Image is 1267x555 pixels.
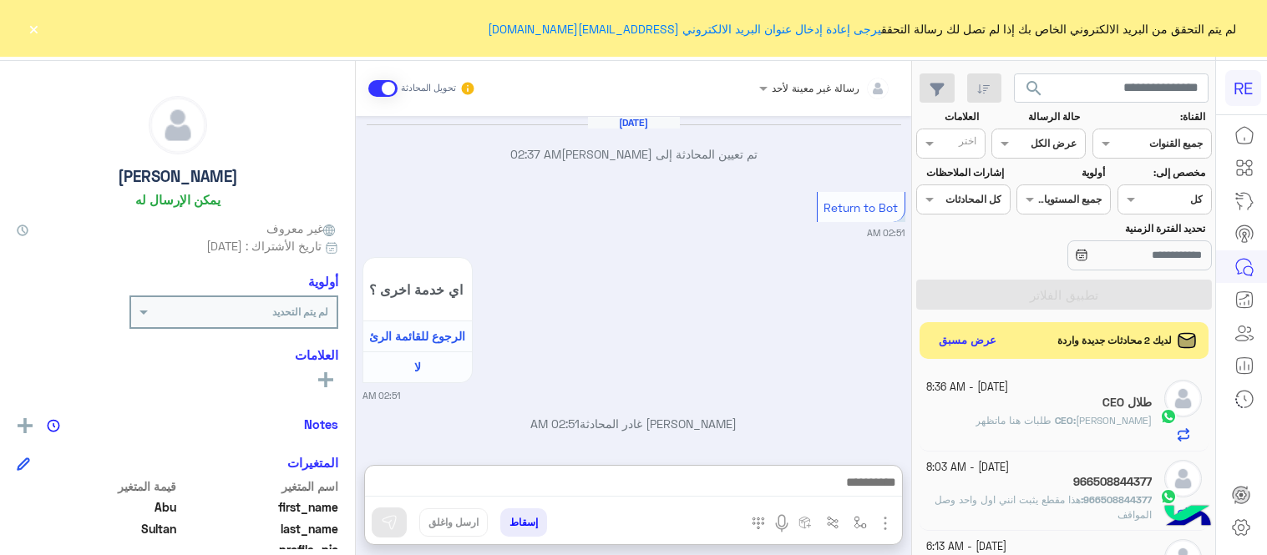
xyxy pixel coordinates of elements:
[362,389,401,402] small: 02:51 AM
[1024,78,1044,98] span: search
[918,165,1004,180] label: إشارات الملاحظات
[150,97,206,154] img: defaultAdmin.png
[1055,414,1076,426] b: :
[1073,475,1152,489] h5: 966508844377
[369,329,465,343] span: الرجوع للقائمة الرئ
[17,477,176,495] span: قيمة المتغير
[976,414,1152,426] span: مايجي طلبات هنا ماتظهر
[362,145,905,163] p: تم تعيين المحادثة إلى [PERSON_NAME]
[772,513,792,533] img: send voice note
[488,20,1236,38] span: لم يتم التحقق من البريد الالكتروني الخاص بك إذا لم تصل لك رسالة التحقق
[916,280,1212,310] button: تطبيق الفلاتر
[1164,460,1202,497] img: defaultAdmin.png
[17,498,176,516] span: Abu
[1160,488,1177,505] img: WhatsApp
[25,20,42,37] button: ×
[1164,380,1202,417] img: defaultAdmin.png
[266,219,338,237] span: غير معروف
[926,380,1008,396] small: [DATE] - 8:36 AM
[935,493,1152,521] span: هذا مقطع يثبت انني اول واحد وصل المواقف
[488,22,881,36] a: يرجى إعادة إدخال عنوان البريد الالكتروني [EMAIL_ADDRESS][DOMAIN_NAME]
[17,520,176,537] span: Sultan
[530,416,580,431] span: 02:51 AM
[135,192,220,207] h6: يمكن الإرسال له
[932,329,1004,353] button: عرض مسبق
[118,167,238,186] h5: [PERSON_NAME]
[419,508,488,537] button: ارسل واغلق
[752,517,765,530] img: make a call
[272,305,328,318] b: لم يتم التحديد
[926,460,1009,476] small: [DATE] - 8:03 AM
[875,513,895,533] img: send attachment
[588,117,680,129] h6: [DATE]
[798,516,812,529] img: create order
[867,226,905,240] small: 02:51 AM
[854,516,867,529] img: select flow
[1081,493,1152,506] b: :
[792,508,819,536] button: create order
[1019,165,1105,180] label: أولوية
[1057,333,1172,348] span: لديك 2 محادثات جديدة واردة
[47,419,60,432] img: notes
[401,82,456,95] small: تحويل المحادثة
[1083,493,1152,506] span: 966508844377
[287,455,338,470] h6: المتغيرات
[180,477,339,495] span: اسم المتغير
[500,508,547,537] button: إسقاط
[847,508,874,536] button: select flow
[1055,414,1073,426] span: CEO
[1119,165,1205,180] label: مخصص إلى:
[381,514,398,531] img: send message
[826,516,839,529] img: Trigger scenario
[206,237,322,255] span: تاريخ الأشتراك : [DATE]
[1094,109,1205,124] label: القناة:
[304,416,338,431] h6: Notes
[18,418,33,433] img: add
[1225,70,1261,106] div: RE
[1014,73,1055,109] button: search
[819,508,847,536] button: Trigger scenario
[17,347,338,362] h6: العلامات
[180,520,339,537] span: last_name
[959,134,979,153] div: اختر
[369,281,466,297] span: اي خدمة اخرى ؟
[362,415,905,432] p: [PERSON_NAME] غادر المحادثة
[918,109,979,124] label: العلامات
[510,147,561,161] span: 02:37 AM
[926,539,1006,555] small: [DATE] - 6:13 AM
[1102,396,1152,410] h5: CEO طلال
[1019,221,1206,236] label: تحديد الفترة الزمنية
[994,109,1080,124] label: حالة الرسالة
[308,274,338,289] h6: أولوية
[1160,408,1177,425] img: WhatsApp
[824,200,898,214] span: Return to Bot
[772,82,859,94] span: رسالة غير معينة لأحد
[414,360,421,374] span: لا
[1158,488,1217,547] img: hulul-logo.png
[180,498,339,516] span: first_name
